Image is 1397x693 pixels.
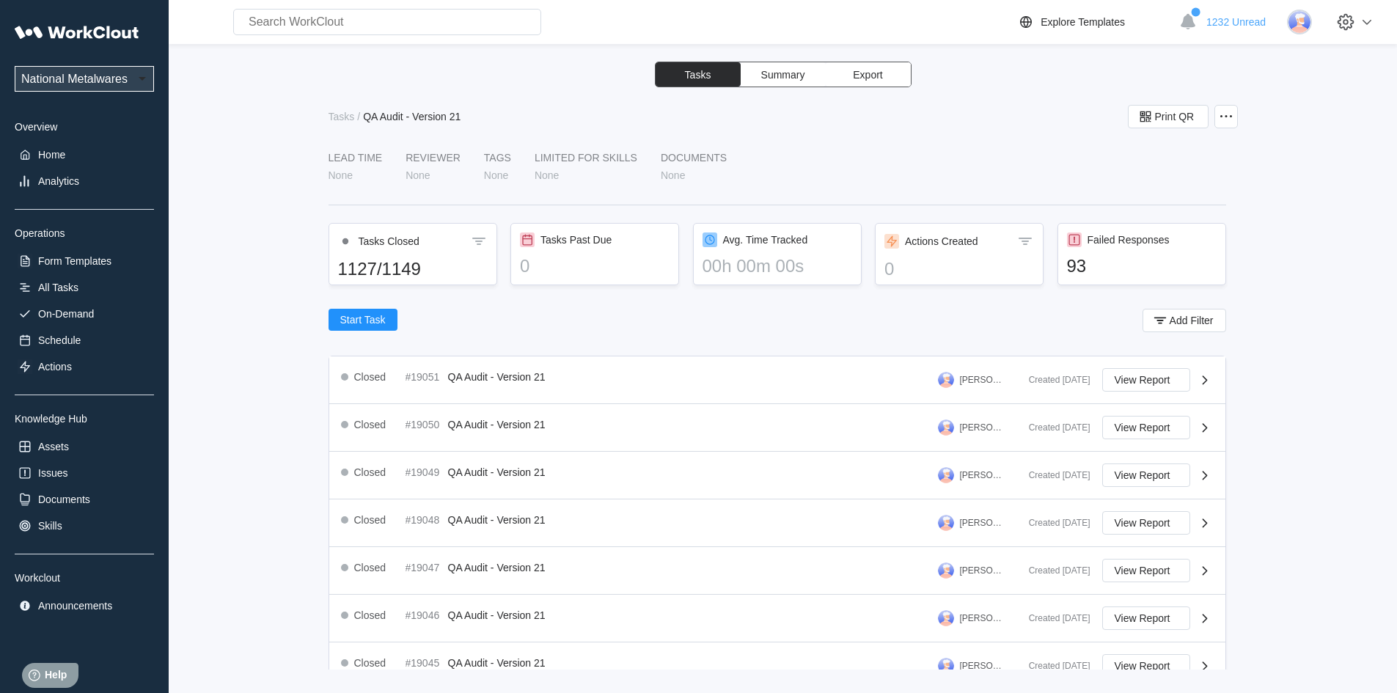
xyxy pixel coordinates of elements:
div: [PERSON_NAME] [960,565,1005,576]
div: Schedule [38,334,81,346]
div: Created [DATE] [1017,613,1090,623]
div: None [329,169,353,181]
button: View Report [1102,463,1190,487]
button: View Report [1102,511,1190,535]
a: Closed#19049QA Audit - Version 21[PERSON_NAME]Created [DATE]View Report [329,452,1225,499]
div: Closed [354,609,386,621]
button: Print QR [1128,105,1209,128]
div: Documents [661,152,727,164]
div: Created [DATE] [1017,565,1090,576]
span: Tasks [685,70,711,80]
a: Analytics [15,171,154,191]
div: #19046 [406,609,442,621]
input: Search WorkClout [233,9,541,35]
div: Form Templates [38,255,111,267]
button: View Report [1102,368,1190,392]
img: user-3.png [938,515,954,531]
a: Closed#19046QA Audit - Version 21[PERSON_NAME]Created [DATE]View Report [329,595,1225,642]
div: #19051 [406,371,442,383]
div: Documents [38,494,90,505]
a: Documents [15,489,154,510]
div: Announcements [38,600,112,612]
button: View Report [1102,416,1190,439]
a: Announcements [15,595,154,616]
button: View Report [1102,559,1190,582]
div: #19047 [406,562,442,573]
button: Add Filter [1143,309,1226,332]
button: Summary [741,62,826,87]
span: View Report [1115,518,1170,528]
a: Closed#19051QA Audit - Version 21[PERSON_NAME]Created [DATE]View Report [329,356,1225,404]
span: QA Audit - Version 21 [448,562,546,573]
span: Start Task [340,315,386,325]
div: Issues [38,467,67,479]
span: QA Audit - Version 21 [448,514,546,526]
div: None [406,169,430,181]
span: View Report [1115,613,1170,623]
div: Tasks Closed [359,235,419,247]
span: View Report [1115,470,1170,480]
div: Created [DATE] [1017,470,1090,480]
span: QA Audit - Version 21 [448,466,546,478]
span: View Report [1115,422,1170,433]
div: Explore Templates [1041,16,1125,28]
div: 93 [1067,256,1217,276]
span: Summary [761,70,805,80]
img: user-3.png [938,562,954,579]
div: #19050 [406,419,442,430]
div: Analytics [38,175,79,187]
div: Knowledge Hub [15,413,154,425]
span: Add Filter [1170,315,1214,326]
span: 1232 Unread [1206,16,1266,28]
a: Schedule [15,330,154,351]
span: QA Audit - Version 21 [448,419,546,430]
a: Issues [15,463,154,483]
div: #19048 [406,514,442,526]
div: Avg. Time Tracked [723,234,808,246]
div: Tags [484,152,511,164]
div: #19049 [406,466,442,478]
button: Export [826,62,911,87]
div: QA Audit - Version 21 [363,111,461,122]
a: Assets [15,436,154,457]
div: [PERSON_NAME] [960,613,1005,623]
button: View Report [1102,606,1190,630]
div: Closed [354,657,386,669]
img: user-3.png [938,372,954,388]
div: Closed [354,419,386,430]
a: Explore Templates [1017,13,1172,31]
a: Closed#19048QA Audit - Version 21[PERSON_NAME]Created [DATE]View Report [329,499,1225,547]
img: user-3.png [938,610,954,626]
a: Actions [15,356,154,377]
div: 00h 00m 00s [703,256,852,276]
button: Start Task [329,309,397,331]
img: user-3.png [938,467,954,483]
span: Print QR [1155,111,1195,122]
span: QA Audit - Version 21 [448,657,546,669]
a: On-Demand [15,304,154,324]
div: [PERSON_NAME] [960,661,1005,671]
div: Closed [354,562,386,573]
div: Created [DATE] [1017,422,1090,433]
span: QA Audit - Version 21 [448,609,546,621]
div: Skills [38,520,62,532]
div: On-Demand [38,308,94,320]
a: Tasks [329,111,358,122]
div: 0 [520,256,670,276]
div: 0 [884,259,1034,279]
div: [PERSON_NAME] [960,422,1005,433]
div: / [357,111,360,122]
div: None [535,169,559,181]
a: Skills [15,516,154,536]
div: Failed Responses [1088,234,1170,246]
div: [PERSON_NAME] [960,470,1005,480]
span: QA Audit - Version 21 [448,371,546,383]
div: Actions [38,361,72,373]
div: Tasks [329,111,355,122]
span: View Report [1115,375,1170,385]
a: Home [15,144,154,165]
div: None [661,169,685,181]
div: Closed [354,514,386,526]
div: [PERSON_NAME] [960,375,1005,385]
